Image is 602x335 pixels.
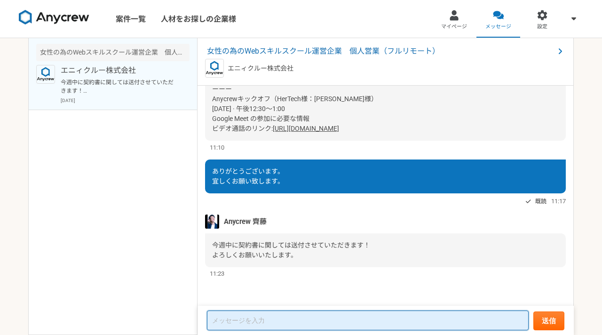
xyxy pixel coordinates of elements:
a: [URL][DOMAIN_NAME] [273,125,339,132]
img: logo_text_blue_01.png [36,65,55,84]
img: S__5267474.jpg [205,215,219,229]
span: 設定 [537,23,547,31]
span: ありがとうございます。 宜しくお願い致します。 [212,167,284,185]
span: 11:23 [210,269,224,278]
span: 既読 [535,196,547,207]
div: 女性の為のWebスキルスクール運営企業 個人営業（フルリモート） [36,44,190,61]
span: 11:10 [210,143,224,152]
p: [DATE] [61,97,190,104]
img: logo_text_blue_01.png [205,59,224,78]
p: エニィクルー株式会社 [61,65,177,76]
span: 11:17 [551,197,566,206]
p: 今週中に契約書に関しては送付させていただきます！ よろしくお願いいたします。 [61,78,177,95]
button: 送信 [533,311,564,330]
span: マイページ [441,23,467,31]
img: 8DqYSo04kwAAAAASUVORK5CYII= [19,10,89,25]
span: 女性の為のWebスキルスクール運営企業 個人営業（フルリモート） [207,46,554,57]
span: メッセージ [485,23,511,31]
span: Anycrew 齊藤 [224,216,267,227]
p: エニィクルー株式会社 [228,64,293,73]
span: 今週中に契約書に関しては送付させていただきます！ よろしくお願いいたします。 [212,241,370,259]
span: ありがとうございます。 では、上記日程にてお願いできればと思います。 ーーー Anycrewキックオフ（HerTech様：[PERSON_NAME]様） [DATE] · 午後12:30～1:0... [212,65,378,132]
